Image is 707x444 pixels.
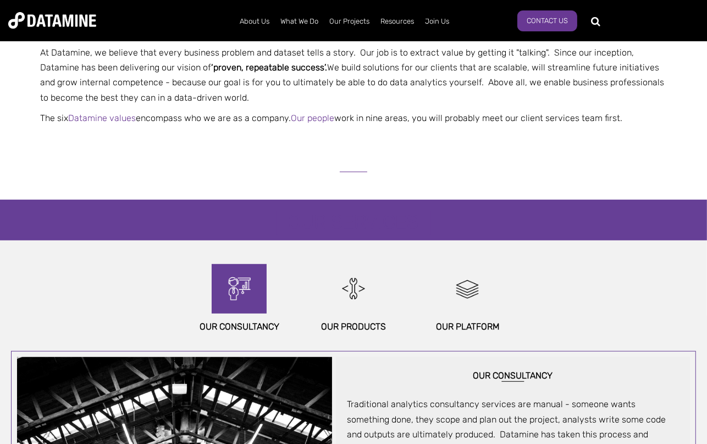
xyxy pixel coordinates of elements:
[211,62,327,73] span: ‘proven, repeatable success’.
[32,111,675,125] p: The six encompass who we are as a company. work in nine areas, you will probably meet our client ...
[330,264,377,314] img: Development.png
[517,10,577,31] a: Contact Us
[296,319,411,334] p: Our Products
[234,7,275,36] a: About Us
[375,7,419,36] a: Resources
[275,7,324,36] a: What We Do
[411,319,525,334] p: Our Platform
[68,113,136,123] a: Datamine values
[8,12,96,29] img: Datamine
[32,45,675,105] p: At Datamine, we believe that every business problem and dataset tells a story. Our job is to extr...
[347,371,679,382] h6: Our Consultancy
[278,211,430,235] h4: Our services
[183,319,297,334] p: Our Consultancy
[419,7,455,36] a: Join Us
[216,264,263,314] img: Workshop.png
[291,113,334,123] a: Our people
[444,264,491,314] img: Platform.png
[324,7,375,36] a: Our Projects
